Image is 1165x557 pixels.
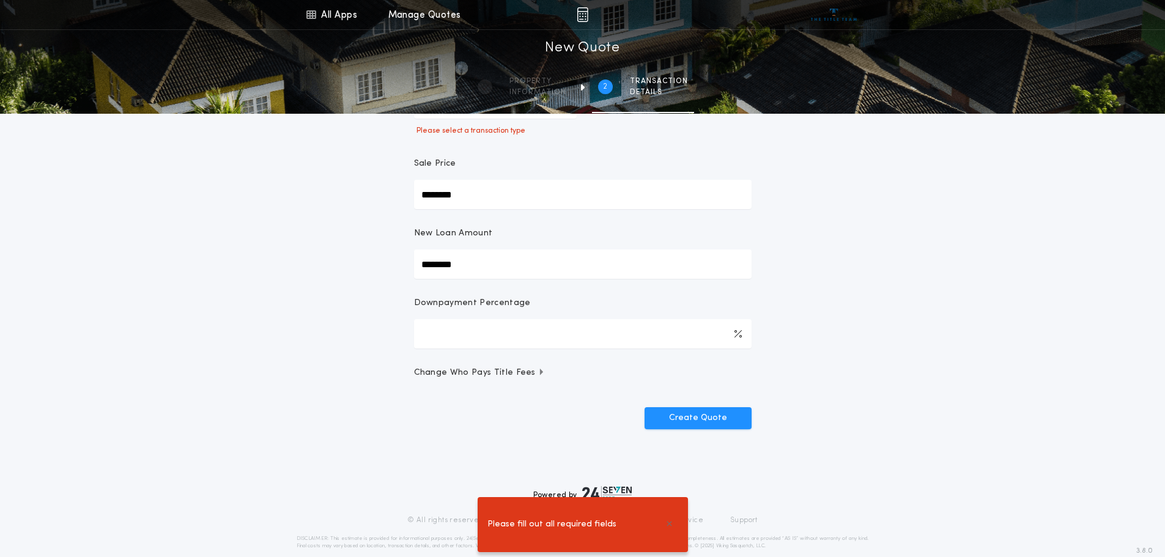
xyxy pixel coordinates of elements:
[414,180,752,209] input: Sale Price
[811,9,857,21] img: vs-icon
[630,76,688,86] span: Transaction
[582,486,632,501] img: logo
[487,518,616,531] span: Please fill out all required fields
[414,367,546,379] span: Change Who Pays Title Fees
[414,227,493,240] p: New Loan Amount
[414,249,752,279] input: New Loan Amount
[577,7,588,22] img: img
[414,126,752,136] p: Please select a transaction type
[630,87,688,97] span: details
[533,486,632,501] div: Powered by
[414,297,531,309] p: Downpayment Percentage
[414,367,752,379] button: Change Who Pays Title Fees
[603,82,607,92] h2: 2
[545,39,619,58] h1: New Quote
[414,158,456,170] p: Sale Price
[645,407,752,429] button: Create Quote
[509,87,566,97] span: information
[414,319,752,349] input: Downpayment Percentage
[509,76,566,86] span: Property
